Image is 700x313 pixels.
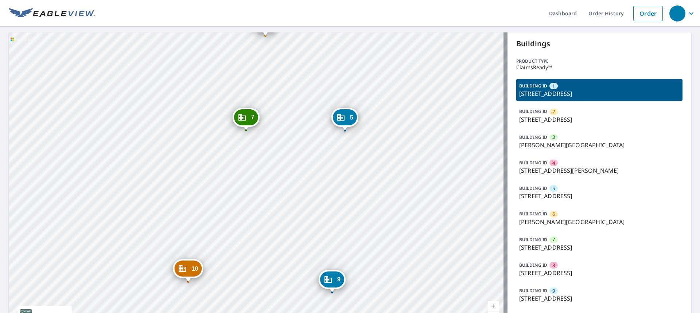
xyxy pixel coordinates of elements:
p: BUILDING ID [519,287,547,294]
span: 7 [251,114,254,120]
div: Dropped pin, building 7, Commercial property, 2168 W University Ave Wichita, KS 67213 [233,108,260,130]
a: Current Level 19, Zoom In [488,301,499,312]
p: [PERSON_NAME][GEOGRAPHIC_DATA] [519,218,680,226]
p: BUILDING ID [519,211,547,217]
span: 3 [552,134,555,141]
p: ClaimsReady™ [516,64,682,70]
p: BUILDING ID [519,134,547,140]
span: 10 [192,266,198,271]
div: Dropped pin, building 5, Commercial property, 2112 W University Ave Wichita, KS 67213 [331,108,358,130]
div: Dropped pin, building 10, Commercial property, 710 S Saint Clair Ave Wichita, KS 67213 [173,259,203,282]
div: Dropped pin, building 9, Commercial property, 2111 W University Ave Wichita, KS 67213 [319,270,346,293]
p: [STREET_ADDRESS] [519,243,680,252]
span: 9 [337,277,341,282]
span: 4 [552,160,555,167]
p: Buildings [516,38,682,49]
p: [STREET_ADDRESS][PERSON_NAME] [519,166,680,175]
p: [STREET_ADDRESS] [519,115,680,124]
p: BUILDING ID [519,185,547,191]
p: [STREET_ADDRESS] [519,89,680,98]
p: BUILDING ID [519,83,547,89]
p: BUILDING ID [519,108,547,114]
span: 5 [350,115,353,120]
span: 8 [552,262,555,269]
span: 1 [552,83,555,90]
p: BUILDING ID [519,262,547,268]
p: Product type [516,58,682,64]
span: 5 [552,185,555,192]
img: EV Logo [9,8,95,19]
p: BUILDING ID [519,236,547,243]
p: [STREET_ADDRESS] [519,192,680,200]
p: [PERSON_NAME][GEOGRAPHIC_DATA] [519,141,680,149]
p: [STREET_ADDRESS] [519,294,680,303]
p: BUILDING ID [519,160,547,166]
span: 6 [552,211,555,218]
span: 7 [552,236,555,243]
a: Order [633,6,663,21]
span: 2 [552,108,555,115]
span: 9 [552,287,555,294]
p: [STREET_ADDRESS] [519,269,680,277]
